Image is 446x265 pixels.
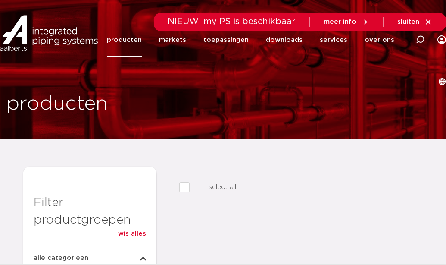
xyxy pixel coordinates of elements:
[107,23,142,57] a: producten
[179,182,190,192] input: select all
[397,19,419,25] span: sluiten
[168,17,296,26] span: NIEUW: myIPS is beschikbaar
[437,30,446,49] div: my IPS
[203,23,249,57] a: toepassingen
[34,194,146,229] h3: Filter productgroepen
[324,18,369,26] a: meer info
[266,23,303,57] a: downloads
[34,253,146,263] button: alle categorieën
[179,182,236,192] label: select all
[6,90,108,118] h1: producten
[320,23,347,57] a: services
[34,253,88,263] span: alle categorieën
[365,23,394,57] a: over ons
[118,229,146,239] a: wis alles
[397,18,432,26] a: sluiten
[159,23,186,57] a: markets
[107,23,394,57] nav: Menu
[118,230,146,237] span: wis alles
[324,19,356,25] span: meer info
